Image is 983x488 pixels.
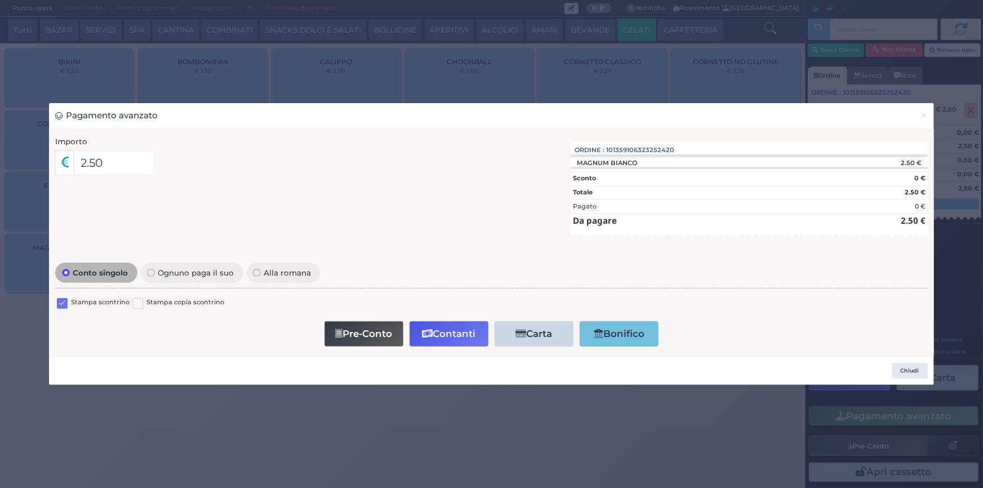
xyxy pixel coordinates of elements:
span: 101359106323252420 [607,145,675,155]
div: Pagato [573,202,597,211]
button: Pre-Conto [324,321,403,347]
span: Conto singolo [70,269,131,277]
label: Stampa scontrino [71,298,130,308]
button: Chiudi [914,103,933,128]
button: Chiudi [892,363,928,379]
div: 0 € [915,202,926,211]
strong: Totale [573,188,593,196]
button: Contanti [410,321,488,347]
strong: 2.50 € [905,188,926,196]
input: Es. 30.99 [74,150,154,175]
strong: 0 € [914,174,926,182]
span: Alla romana [261,269,314,277]
label: Stampa copia scontrino [146,298,224,308]
span: Ordine : [575,145,605,155]
span: × [920,109,928,122]
div: MAGNUM BIANCO [571,159,643,167]
span: Ognuno paga il suo [155,269,237,277]
button: Bonifico [580,321,659,347]
div: 2.50 € [838,159,927,167]
h3: Pagamento avanzato [55,109,158,122]
strong: Da pagare [573,215,617,226]
strong: 2.50 € [901,215,926,226]
strong: Sconto [573,174,596,182]
label: Importo [55,136,87,147]
button: Carta [495,321,573,347]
